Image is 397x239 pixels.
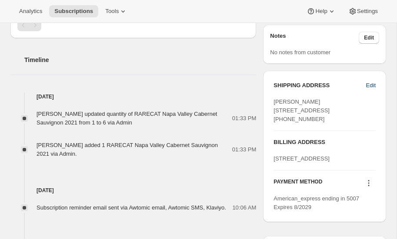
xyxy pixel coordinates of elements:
span: No notes from customer [270,49,330,56]
button: Edit [361,79,381,92]
h4: [DATE] [10,92,256,101]
h3: Notes [270,32,359,44]
button: Tools [100,5,133,17]
span: 01:33 PM [232,114,257,123]
button: Edit [359,32,379,44]
nav: Pagination [17,19,249,31]
span: Help [315,8,327,15]
span: Subscription reminder email sent via Awtomic email, Awtomic SMS, Klaviyo. [37,204,226,211]
button: Analytics [14,5,47,17]
span: American_express ending in 5007 Expires 8/2029 [274,195,359,210]
span: Edit [366,81,376,90]
span: [STREET_ADDRESS] [274,155,330,162]
h3: BILLING ADDRESS [274,138,376,147]
button: Help [301,5,341,17]
span: [PERSON_NAME] [STREET_ADDRESS] [PHONE_NUMBER] [274,98,330,122]
span: Analytics [19,8,42,15]
span: Settings [357,8,378,15]
span: Subscriptions [54,8,93,15]
span: Edit [364,34,374,41]
span: [PERSON_NAME] updated quantity of RARECAT Napa Valley Cabernet Sauvignon 2021 from 1 to 6 via Admin [37,111,217,126]
h3: PAYMENT METHOD [274,178,322,190]
button: Settings [343,5,383,17]
span: Tools [105,8,119,15]
h3: SHIPPING ADDRESS [274,81,366,90]
h2: Timeline [24,56,256,64]
button: Subscriptions [49,5,98,17]
h4: [DATE] [10,186,256,195]
span: 01:33 PM [232,145,257,154]
span: [PERSON_NAME] added 1 RARECAT Napa Valley Cabernet Sauvignon 2021 via Admin. [37,142,218,157]
span: 10:06 AM [232,203,256,212]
